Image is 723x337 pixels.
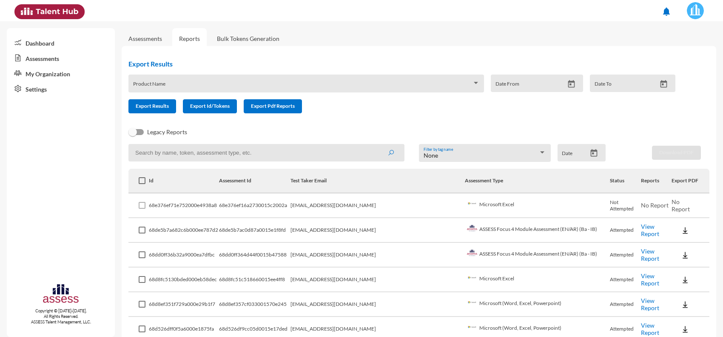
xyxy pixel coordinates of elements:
span: Export Pdf Reports [251,103,295,109]
img: assesscompany-logo.png [42,283,80,306]
span: No Report [672,198,690,213]
a: My Organization [7,66,115,81]
span: No Report [641,202,669,209]
td: 68e376ef16a2730015c2002a [219,193,290,218]
td: [EMAIL_ADDRESS][DOMAIN_NAME] [290,243,465,268]
td: Attempted [610,218,641,243]
button: Export Results [128,99,176,113]
a: Settings [7,81,115,96]
td: 68d8fc5130bded000eb58dec [149,268,219,292]
td: Not Attempted [610,193,641,218]
button: Open calendar [586,149,601,158]
th: Export PDF [672,169,709,193]
span: None [424,152,438,159]
a: View Report [641,223,659,237]
p: Copyright © [DATE]-[DATE]. All Rights Reserved. ASSESS Talent Management, LLC. [7,308,115,325]
td: 68d8fc51c518660015ee4ff8 [219,268,290,292]
a: View Report [641,272,659,287]
button: Export Id/Tokens [183,99,237,113]
td: [EMAIL_ADDRESS][DOMAIN_NAME] [290,193,465,218]
td: Microsoft Excel [465,268,610,292]
td: [EMAIL_ADDRESS][DOMAIN_NAME] [290,218,465,243]
button: Download PDF [652,146,701,160]
td: 68e376ef71e752000e4938a8 [149,193,219,218]
th: Assessment Id [219,169,290,193]
a: View Report [641,322,659,336]
input: Search by name, token, assessment type, etc. [128,144,404,161]
td: Attempted [610,292,641,317]
td: ASSESS Focus 4 Module Assessment (EN/AR) (Ba - IB) [465,243,610,268]
button: Export Pdf Reports [244,99,302,113]
span: Legacy Reports [147,127,187,137]
button: Open calendar [564,80,579,89]
a: View Report [641,297,659,311]
h2: Export Results [128,60,682,68]
td: 68dd0ff36b32a9000ea7dfbc [149,243,219,268]
a: Reports [172,28,207,49]
td: Microsoft Excel [465,193,610,218]
a: Dashboard [7,35,115,50]
td: 68de5b7a682c6b000ee787d2 [149,218,219,243]
span: Export Results [136,103,169,109]
td: Microsoft (Word, Excel, Powerpoint) [465,292,610,317]
a: Assessments [128,35,162,42]
th: Status [610,169,641,193]
td: 68d8ef351f729a000e29b1f7 [149,292,219,317]
button: Open calendar [656,80,671,89]
th: Assessment Type [465,169,610,193]
td: ASSESS Focus 4 Module Assessment (EN/AR) (Ba - IB) [465,218,610,243]
td: 68de5b7ac0d87a0015e1f8fd [219,218,290,243]
span: Export Id/Tokens [190,103,230,109]
a: Bulk Tokens Generation [210,28,286,49]
th: Test Taker Email [290,169,465,193]
span: Download PDF [659,149,694,156]
td: Attempted [610,243,641,268]
mat-icon: notifications [661,6,672,17]
th: Id [149,169,219,193]
td: Attempted [610,268,641,292]
td: 68d8ef357cf033001570e245 [219,292,290,317]
th: Reports [641,169,672,193]
a: Assessments [7,50,115,66]
td: 68dd0ff364d44f0015b47588 [219,243,290,268]
td: [EMAIL_ADDRESS][DOMAIN_NAME] [290,268,465,292]
td: [EMAIL_ADDRESS][DOMAIN_NAME] [290,292,465,317]
a: View Report [641,248,659,262]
